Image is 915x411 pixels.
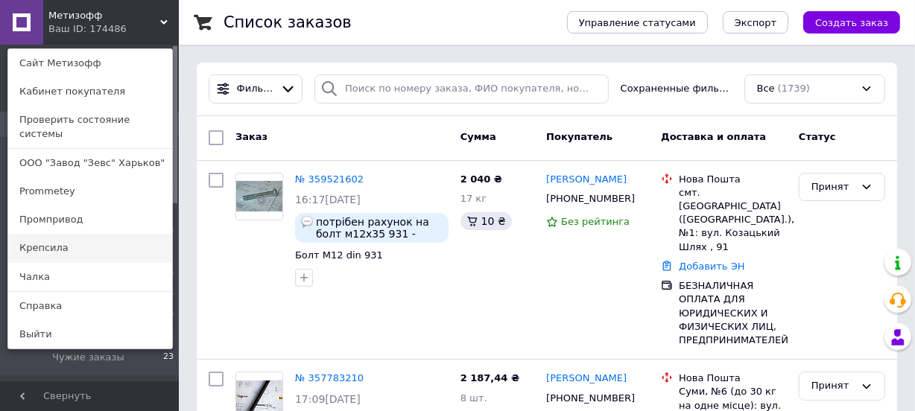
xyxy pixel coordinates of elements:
[460,173,502,185] span: 2 040 ₴
[543,389,637,408] div: [PHONE_NUMBER]
[579,17,696,28] span: Управление статусами
[543,189,637,208] div: [PHONE_NUMBER]
[52,351,124,364] span: Чужие заказы
[8,320,172,348] a: Выйти
[224,13,352,31] h1: Список заказов
[8,177,172,205] a: Prommetey
[8,205,172,234] a: Промпривод
[48,22,111,36] div: Ваш ID: 174486
[815,17,888,28] span: Создать заказ
[679,186,787,254] div: смт. [GEOGRAPHIC_DATA] ([GEOGRAPHIC_DATA].), №1: вул. Козацький Шлях , 91
[811,378,855,394] div: Принят
[236,380,282,411] img: Фото товару
[778,83,810,94] span: (1739)
[757,82,775,96] span: Все
[811,179,855,195] div: Принят
[803,11,900,34] button: Создать заказ
[561,216,630,227] span: Без рейтинга
[621,82,732,96] span: Сохраненные фильтры:
[301,216,313,228] img: :speech_balloon:
[8,106,172,147] a: Проверить состояние системы
[163,351,174,364] span: 23
[235,173,283,220] a: Фото товару
[8,234,172,262] a: Крепсила
[316,216,443,240] span: потрібен рахунок на болт м12х35 931 - 10кг ( або до мін замовлення) (часткова різьба) можна чорн ...
[799,131,836,142] span: Статус
[567,11,708,34] button: Управление статусами
[314,74,609,103] input: Поиск по номеру заказа, ФИО покупателя, номеру телефона, Email, номеру накладной
[460,372,519,383] span: 2 187,44 ₴
[679,372,787,385] div: Нова Пошта
[723,11,788,34] button: Экспорт
[237,82,275,96] span: Фильтры
[788,16,900,28] a: Создать заказ
[8,77,172,106] a: Кабинет покупателя
[460,212,512,230] div: 10 ₴
[48,9,160,22] span: Метизофф
[546,131,612,142] span: Покупатель
[679,279,787,347] div: БЕЗНАЛИЧНАЯ ОПЛАТА ДЛЯ ЮРИДИЧЕСКИХ И ФИЗИЧЕСКИХ ЛИЦ, ПРЕДПРИНИМАТЕЛЕЙ
[661,131,766,142] span: Доставка и оплата
[679,261,744,272] a: Добавить ЭН
[546,173,627,187] a: [PERSON_NAME]
[679,173,787,186] div: Нова Пошта
[295,194,361,205] span: 16:17[DATE]
[295,173,364,185] a: № 359521602
[236,181,282,211] img: Фото товару
[295,249,383,261] a: Болт М12 din 931
[295,393,361,405] span: 17:09[DATE]
[735,17,776,28] span: Экспорт
[8,149,172,177] a: ООО "Завод "Зевс" Харьков"
[546,372,627,386] a: [PERSON_NAME]
[235,131,267,142] span: Заказ
[8,263,172,291] a: Чалка
[460,193,487,204] span: 17 кг
[460,392,487,404] span: 8 шт.
[295,372,364,383] a: № 357783210
[8,49,172,77] a: Сайт Метизофф
[460,131,496,142] span: Сумма
[8,292,172,320] a: Справка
